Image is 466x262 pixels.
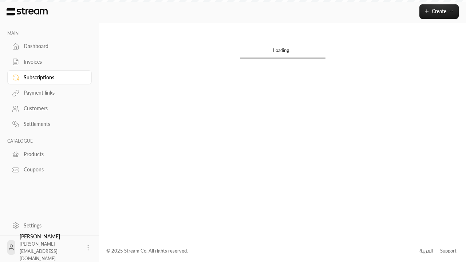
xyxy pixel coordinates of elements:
[24,120,83,128] div: Settlements
[432,8,446,14] span: Create
[7,39,92,53] a: Dashboard
[24,105,83,112] div: Customers
[7,55,92,69] a: Invoices
[6,8,48,16] img: Logo
[7,117,92,131] a: Settlements
[24,43,83,50] div: Dashboard
[24,151,83,158] div: Products
[106,247,188,255] div: © 2025 Stream Co. All rights reserved.
[7,31,92,36] p: MAIN
[24,74,83,81] div: Subscriptions
[7,86,92,100] a: Payment links
[20,233,80,262] div: [PERSON_NAME]
[24,89,83,96] div: Payment links
[419,4,459,19] button: Create
[24,166,83,173] div: Coupons
[419,247,433,255] div: العربية
[20,241,58,261] span: [PERSON_NAME][EMAIL_ADDRESS][DOMAIN_NAME]
[24,58,83,65] div: Invoices
[7,218,92,233] a: Settings
[7,70,92,84] a: Subscriptions
[240,47,325,57] div: Loading...
[7,102,92,116] a: Customers
[7,138,92,144] p: CATALOGUE
[7,147,92,161] a: Products
[438,245,459,258] a: Support
[7,163,92,177] a: Coupons
[24,222,83,229] div: Settings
